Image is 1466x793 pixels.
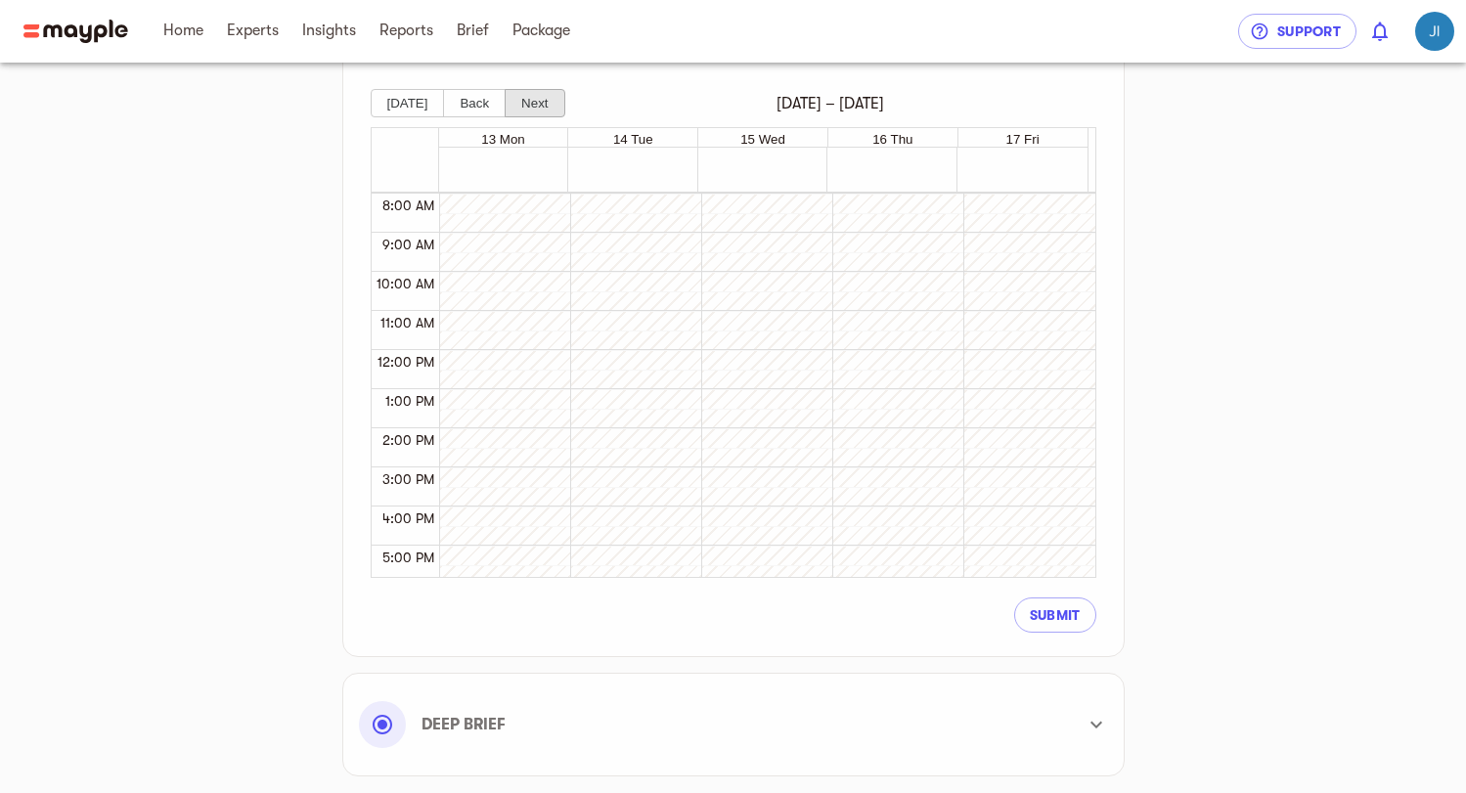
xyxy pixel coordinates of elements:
[872,132,912,147] button: 16 Thu
[380,393,439,409] span: 1:00 PM
[422,713,506,736] p: Deep Brief
[565,92,1096,115] span: [DATE] – [DATE]
[371,89,445,117] button: [DATE]
[359,689,1108,760] div: Deep Brief
[443,89,506,117] button: Back
[378,471,439,487] span: 3:00 PM
[1415,12,1454,51] img: tvqtMCI3R92JAmaHQHce
[505,89,564,117] button: Next
[740,132,785,147] button: 15 Wed
[163,19,203,42] span: Home
[373,354,439,370] span: 12:00 PM
[23,20,128,43] img: Main logo
[1254,20,1341,43] span: Support
[512,19,570,42] span: Package
[378,550,439,565] span: 5:00 PM
[379,19,433,42] span: Reports
[457,19,489,42] span: Brief
[378,198,439,213] span: 8:00 AM
[1238,14,1356,49] button: Support
[1006,132,1040,147] button: 17 Fri
[481,132,524,147] button: 13 Mon
[1356,8,1403,55] button: show 0 new notifications
[378,432,439,448] span: 2:00 PM
[1014,597,1096,633] button: Submit
[376,315,439,330] span: 11:00 AM
[227,19,279,42] span: Experts
[372,276,439,291] span: 10:00 AM
[302,19,356,42] span: Insights
[378,510,439,526] span: 4:00 PM
[378,237,439,252] span: 9:00 AM
[613,132,653,147] button: 14 Tue
[1030,603,1081,627] span: Submit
